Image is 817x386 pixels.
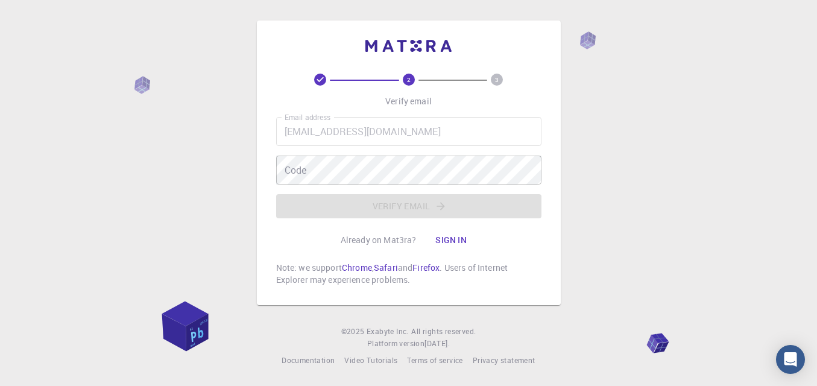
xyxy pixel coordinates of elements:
[473,355,535,365] span: Privacy statement
[285,112,330,122] label: Email address
[341,234,417,246] p: Already on Mat3ra?
[385,95,432,107] p: Verify email
[776,345,805,374] div: Open Intercom Messenger
[342,262,372,273] a: Chrome
[344,355,397,365] span: Video Tutorials
[426,228,476,252] button: Sign in
[424,338,450,350] a: [DATE].
[411,326,476,338] span: All rights reserved.
[407,355,462,365] span: Terms of service
[367,326,409,336] span: Exabyte Inc.
[412,262,440,273] a: Firefox
[495,75,499,84] text: 3
[407,75,411,84] text: 2
[367,326,409,338] a: Exabyte Inc.
[424,338,450,348] span: [DATE] .
[341,326,367,338] span: © 2025
[282,355,335,367] a: Documentation
[276,262,541,286] p: Note: we support , and . Users of Internet Explorer may experience problems.
[473,355,535,367] a: Privacy statement
[367,338,424,350] span: Platform version
[282,355,335,365] span: Documentation
[344,355,397,367] a: Video Tutorials
[407,355,462,367] a: Terms of service
[374,262,398,273] a: Safari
